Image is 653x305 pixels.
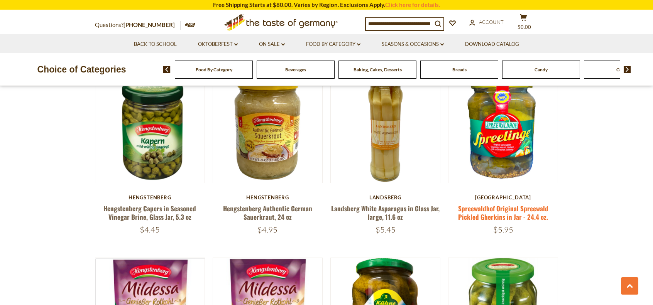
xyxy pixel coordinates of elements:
img: Hengstenberg Capers in Seasoned Vinegar Brine, Glass Jar, 5.3 oz [95,74,205,183]
div: Hengstenberg [213,194,323,201]
span: $4.95 [257,225,277,234]
span: $5.45 [376,225,396,234]
a: Spreewaldhof Original Spreewald Pickled Gherkins in Jar - 24.4 oz. [458,204,548,221]
a: Baking, Cakes, Desserts [354,67,402,72]
img: Spreewaldhof Original Spreewald Pickled Gherkins in Jar - 24.4 oz. [448,74,558,183]
span: Account [479,19,504,25]
a: Oktoberfest [198,40,238,49]
div: Landsberg [330,194,440,201]
a: Back to School [134,40,177,49]
a: Beverages [285,67,306,72]
a: Breads [452,67,467,72]
img: Landsberg White Asparagus in Glass Jar, large, 11.6 oz [331,74,440,183]
a: Seasons & Occasions [382,40,444,49]
a: Download Catalog [465,40,519,49]
div: Hengstenberg [95,194,205,201]
a: Hengstenberg Authentic German Sauerkraut, 24 oz [223,204,312,221]
a: Food By Category [196,67,232,72]
a: Candy [535,67,548,72]
a: [PHONE_NUMBER] [123,21,175,28]
a: Click here for details. [385,1,440,8]
a: On Sale [259,40,285,49]
img: previous arrow [163,66,171,73]
a: Hengstenberg Capers in Seasoned Vinegar Brine, Glass Jar, 5.3 oz [103,204,196,221]
img: next arrow [624,66,631,73]
span: $4.45 [140,225,160,234]
span: $5.95 [493,225,513,234]
a: Cereal [616,67,629,72]
a: Landsberg White Asparagus in Glass Jar, large, 11.6 oz [331,204,440,221]
a: Food By Category [306,40,360,49]
img: Hengstenberg Authentic German Sauerkraut, 24 oz [213,74,322,183]
span: $0.00 [518,24,531,30]
div: [GEOGRAPHIC_DATA] [448,194,558,201]
p: Questions? [95,20,181,30]
button: $0.00 [512,14,535,33]
a: Account [469,18,504,27]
